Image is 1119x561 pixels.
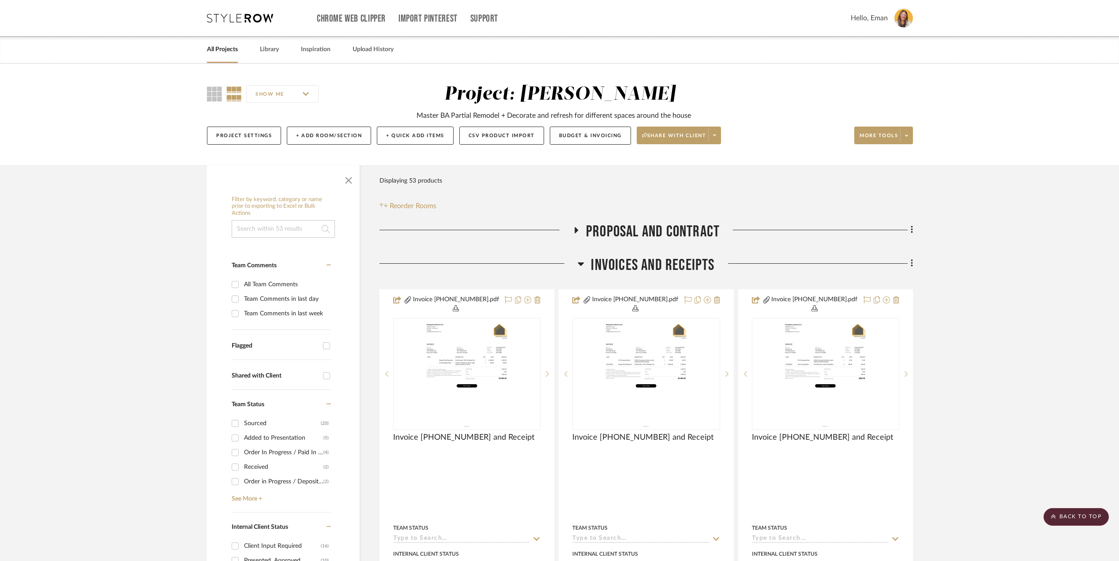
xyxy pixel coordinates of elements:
div: Team Comments in last week [244,307,329,321]
span: Invoices and Receipts [591,256,714,275]
div: Sourced [244,416,321,430]
input: Type to Search… [752,535,889,543]
a: See More + [229,489,331,503]
div: Order in Progress / Deposit Paid / Balance due [244,475,323,489]
button: Share with client [637,127,721,144]
a: Support [470,15,498,22]
a: Import Pinterest [398,15,458,22]
span: Share with client [642,132,706,146]
button: Invoice [PHONE_NUMBER].pdf [771,295,858,314]
div: All Team Comments [244,277,329,292]
div: (5) [323,431,329,445]
a: Inspiration [301,44,330,56]
span: Proposal and Contract [586,222,720,241]
span: Team Status [232,401,264,408]
div: Internal Client Status [393,550,459,558]
button: + Quick Add Items [377,127,454,145]
div: (16) [321,539,329,553]
scroll-to-top-button: BACK TO TOP [1044,508,1109,526]
div: Flagged [232,342,319,350]
div: Received [244,460,323,474]
div: Team Status [572,524,608,532]
div: (2) [323,460,329,474]
div: Added to Presentation [244,431,323,445]
img: Invoice 25-020-01 and Receipt [783,319,868,429]
a: Upload History [353,44,394,56]
span: Reorder Rooms [390,201,436,211]
div: (20) [321,416,329,430]
input: Search within 53 results [232,220,335,238]
button: Project Settings [207,127,281,145]
div: Client Input Required [244,539,321,553]
button: Close [340,170,357,187]
img: Invoice 25-020-02 and Receipt [604,319,689,429]
div: Team Status [752,524,787,532]
span: More tools [860,132,898,146]
span: Team Comments [232,262,277,269]
div: Shared with Client [232,372,319,380]
div: 0 [394,318,540,430]
h6: Filter by keyword, category or name prior to exporting to Excel or Bulk Actions [232,196,335,217]
span: Invoice [PHONE_NUMBER] and Receipt [572,433,713,442]
span: Internal Client Status [232,524,288,530]
span: Invoice [PHONE_NUMBER] and Receipt [752,433,893,442]
div: Internal Client Status [572,550,638,558]
div: Displaying 53 products [379,172,442,190]
span: Hello, Eman [851,13,888,23]
button: Invoice [PHONE_NUMBER].pdf [591,295,679,314]
span: Invoice [PHONE_NUMBER] and Receipt [393,433,534,442]
a: Chrome Web Clipper [317,15,386,22]
a: All Projects [207,44,238,56]
img: avatar [894,9,913,27]
div: Team Comments in last day [244,292,329,306]
div: Order In Progress / Paid In Full w/ Freight, No Balance due [244,445,323,460]
div: Master BA Partial Remodel + Decorate and refresh for different spaces around the house [417,110,691,121]
div: (2) [323,475,329,489]
div: (4) [323,445,329,460]
div: Project: [PERSON_NAME] [444,85,676,104]
button: Invoice [PHONE_NUMBER].pdf [412,295,499,314]
div: Internal Client Status [752,550,818,558]
button: + Add Room/Section [287,127,371,145]
input: Type to Search… [572,535,709,543]
div: Team Status [393,524,428,532]
img: Invoice 25-020-03 and Receipt [424,319,510,429]
button: Reorder Rooms [379,201,436,211]
a: Library [260,44,279,56]
div: 0 [573,318,719,430]
button: Budget & Invoicing [550,127,631,145]
input: Type to Search… [393,535,530,543]
button: More tools [854,127,913,144]
button: CSV Product Import [459,127,544,145]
